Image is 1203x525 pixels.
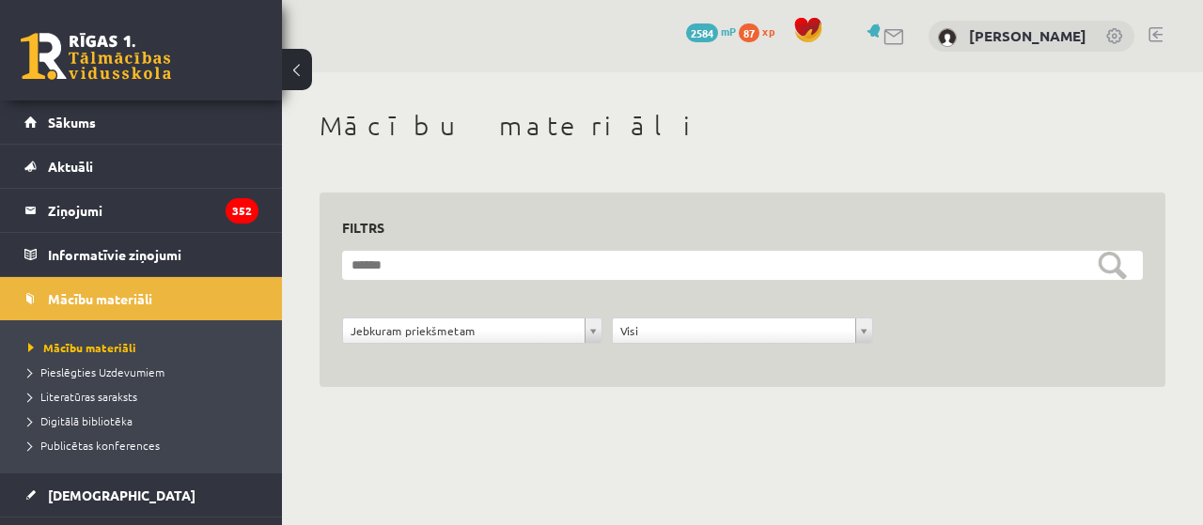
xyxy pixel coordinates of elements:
span: 87 [739,23,759,42]
a: Pieslēgties Uzdevumiem [28,363,263,380]
a: Publicētas konferences [28,437,263,454]
a: Sākums [24,100,258,144]
a: [PERSON_NAME] [969,26,1086,45]
a: [DEMOGRAPHIC_DATA] [24,473,258,517]
a: Ziņojumi352 [24,189,258,232]
span: Publicētas konferences [28,438,160,453]
a: Visi [613,318,871,343]
a: Literatūras saraksts [28,388,263,405]
span: [DEMOGRAPHIC_DATA] [48,486,195,503]
i: 352 [226,198,258,224]
legend: Informatīvie ziņojumi [48,233,258,276]
span: Mācību materiāli [28,340,136,355]
img: Jeļena Trojanovska [938,28,957,47]
a: Informatīvie ziņojumi [24,233,258,276]
a: Mācību materiāli [24,277,258,320]
a: 87 xp [739,23,784,39]
span: Digitālā bibliotēka [28,413,133,428]
h1: Mācību materiāli [320,110,1165,142]
span: Pieslēgties Uzdevumiem [28,364,164,379]
a: Mācību materiāli [28,339,263,356]
span: Jebkuram priekšmetam [351,318,577,343]
a: Rīgas 1. Tālmācības vidusskola [21,33,171,80]
a: Digitālā bibliotēka [28,412,263,429]
span: Sākums [48,114,96,131]
span: xp [762,23,774,39]
a: 2584 mP [686,23,736,39]
a: Aktuāli [24,145,258,188]
legend: Ziņojumi [48,189,258,232]
span: mP [721,23,736,39]
span: Aktuāli [48,158,93,175]
h3: Filtrs [342,215,1120,240]
a: Jebkuram priekšmetam [343,318,601,343]
span: Literatūras saraksts [28,389,137,404]
span: Visi [620,318,847,343]
span: Mācību materiāli [48,290,152,307]
span: 2584 [686,23,718,42]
